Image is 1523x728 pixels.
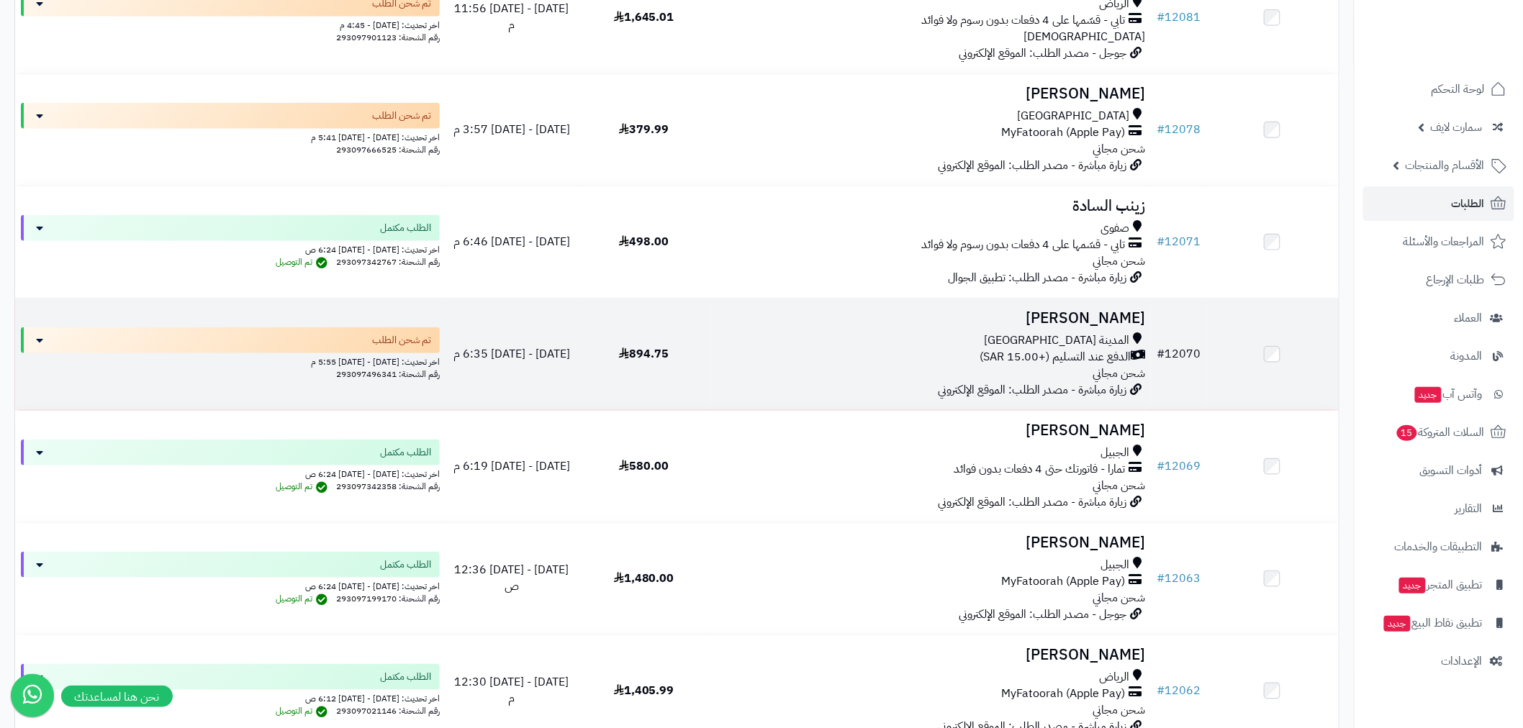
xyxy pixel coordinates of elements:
span: تطبيق المتجر [1398,575,1483,595]
a: أدوات التسويق [1363,453,1514,488]
span: 498.00 [619,233,669,250]
span: تطبيق نقاط البيع [1383,613,1483,633]
span: MyFatoorah (Apple Pay) [1001,124,1125,141]
span: # [1157,233,1165,250]
span: الجبيل [1101,445,1129,461]
span: جديد [1399,578,1426,593]
span: تم التوصيل [276,480,331,493]
span: جوجل - مصدر الطلب: الموقع الإلكتروني [959,606,1126,623]
a: الطلبات [1363,186,1514,221]
img: logo-2.png [1425,40,1509,70]
span: 894.75 [619,345,669,363]
span: سمارت لايف [1431,117,1483,137]
a: طلبات الإرجاع [1363,263,1514,297]
span: شحن مجاني [1093,252,1145,270]
span: # [1157,682,1165,699]
span: الإعدادات [1442,651,1483,671]
div: اخر تحديث: [DATE] - [DATE] 6:24 ص [21,465,440,481]
span: زيارة مباشرة - مصدر الطلب: الموقع الإلكتروني [938,381,1126,399]
a: المراجعات والأسئلة [1363,224,1514,259]
span: رقم الشحنة: 293097496341 [336,368,440,381]
span: شحن مجاني [1093,365,1145,382]
a: #12078 [1157,121,1201,138]
span: المراجعات والأسئلة [1404,232,1485,252]
span: 580.00 [619,458,669,475]
span: تم شحن الطلب [372,333,431,347]
span: MyFatoorah (Apple Pay) [1001,686,1125,702]
a: الإعدادات [1363,644,1514,678]
span: [DATE] - [DATE] 12:30 م [454,673,569,707]
span: الجبيل [1101,557,1129,573]
span: رقم الشحنة: 293097199170 [336,592,440,605]
span: تم شحن الطلب [372,109,431,123]
span: الطلب مكتمل [380,221,431,235]
span: رقم الشحنة: 293097342767 [336,255,440,268]
span: [DATE] - [DATE] 12:36 ص [454,561,569,595]
span: MyFatoorah (Apple Pay) [1001,573,1125,590]
span: رقم الشحنة: 293097666525 [336,143,440,156]
a: #12070 [1157,345,1201,363]
span: وآتس آب [1414,384,1483,404]
span: صفوى [1101,220,1129,237]
span: جوجل - مصدر الطلب: الموقع الإلكتروني [959,45,1126,62]
span: أدوات التسويق [1420,460,1483,481]
a: التقارير [1363,491,1514,526]
span: الأقسام والمنتجات [1406,155,1485,176]
h3: [PERSON_NAME] [716,86,1145,102]
span: 379.99 [619,121,669,138]
a: المدونة [1363,339,1514,373]
div: اخر تحديث: [DATE] - [DATE] 6:24 ص [21,241,440,256]
span: العملاء [1455,308,1483,328]
span: الطلب مكتمل [380,670,431,684]
span: تابي - قسّمها على 4 دفعات بدون رسوم ولا فوائد [921,12,1125,29]
span: [DATE] - [DATE] 6:35 م [453,345,570,363]
span: # [1157,121,1165,138]
span: الدفع عند التسليم (+15.00 SAR) [980,349,1131,365]
div: اخر تحديث: [DATE] - [DATE] 6:24 ص [21,578,440,593]
span: تابي - قسّمها على 4 دفعات بدون رسوم ولا فوائد [921,237,1125,253]
span: # [1157,458,1165,475]
span: تم التوصيل [276,592,331,605]
a: وآتس آبجديد [1363,377,1514,411]
span: الطلب مكتمل [380,558,431,572]
div: اخر تحديث: [DATE] - [DATE] 5:41 م [21,129,440,144]
a: #12062 [1157,682,1201,699]
h3: زينب السادة [716,198,1145,214]
a: #12063 [1157,570,1201,587]
span: 1,480.00 [614,570,674,587]
span: الطلبات [1452,194,1485,214]
span: شحن مجاني [1093,589,1145,606]
span: 1,645.01 [614,9,674,26]
a: السلات المتروكة15 [1363,415,1514,450]
span: رقم الشحنة: 293097021146 [336,704,440,717]
a: #12081 [1157,9,1201,26]
a: #12069 [1157,458,1201,475]
span: شحن مجاني [1093,140,1145,158]
div: اخر تحديث: [DATE] - [DATE] 5:55 م [21,353,440,368]
span: تم التوصيل [276,255,331,268]
span: رقم الشحنة: 293097901123 [336,31,440,44]
span: [DATE] - [DATE] 6:46 م [453,233,570,250]
span: # [1157,345,1165,363]
span: 15 [1397,425,1417,441]
span: زيارة مباشرة - مصدر الطلب: الموقع الإلكتروني [938,157,1126,174]
span: لوحة التحكم [1432,79,1485,99]
a: تطبيق نقاط البيعجديد [1363,606,1514,640]
span: المدينة [GEOGRAPHIC_DATA] [984,332,1129,349]
a: التطبيقات والخدمات [1363,529,1514,564]
span: زيارة مباشرة - مصدر الطلب: تطبيق الجوال [948,269,1126,286]
a: لوحة التحكم [1363,72,1514,106]
span: # [1157,9,1165,26]
span: جديد [1415,387,1442,403]
h3: [PERSON_NAME] [716,310,1145,327]
span: التطبيقات والخدمات [1395,537,1483,557]
h3: [PERSON_NAME] [716,422,1145,439]
span: رقم الشحنة: 293097342358 [336,480,440,493]
div: اخر تحديث: [DATE] - [DATE] 6:12 ص [21,690,440,705]
span: جديد [1384,616,1411,632]
span: تمارا - فاتورتك حتى 4 دفعات بدون فوائد [954,461,1125,478]
div: اخر تحديث: [DATE] - 4:45 م [21,17,440,32]
span: طلبات الإرجاع [1427,270,1485,290]
h3: [PERSON_NAME] [716,534,1145,551]
span: زيارة مباشرة - مصدر الطلب: الموقع الإلكتروني [938,493,1126,511]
